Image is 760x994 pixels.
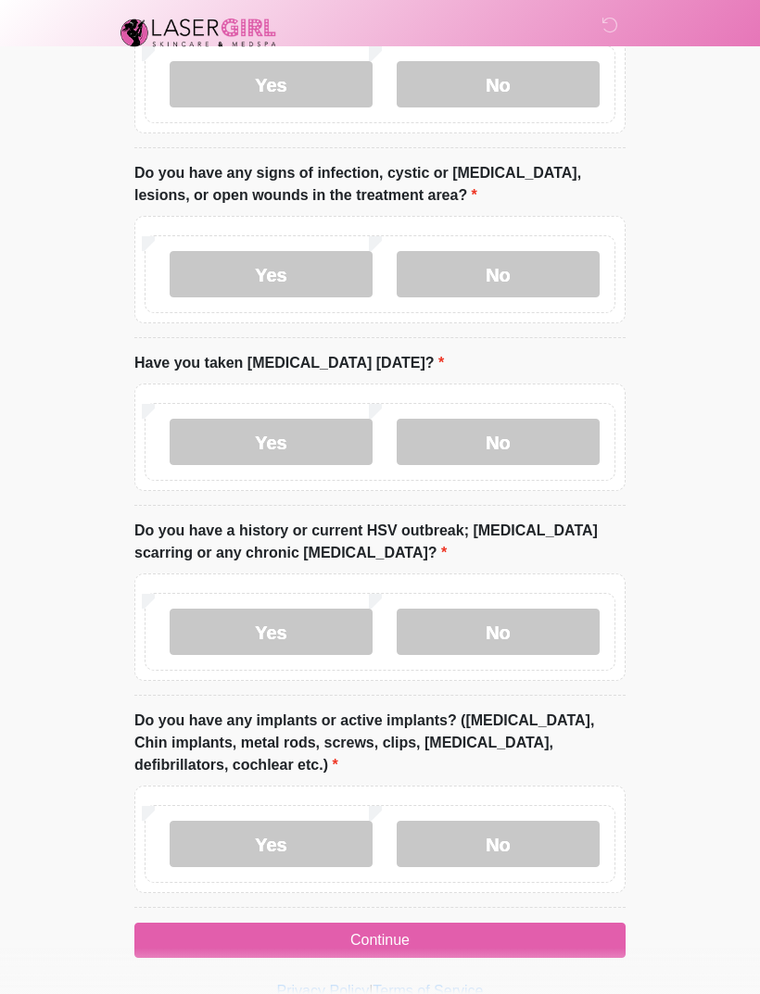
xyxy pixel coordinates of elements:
[397,821,600,867] label: No
[134,710,626,776] label: Do you have any implants or active implants? ([MEDICAL_DATA], Chin implants, metal rods, screws, ...
[397,61,600,107] label: No
[134,520,626,564] label: Do you have a history or current HSV outbreak; [MEDICAL_DATA] scarring or any chronic [MEDICAL_DA...
[170,419,373,465] label: Yes
[134,923,626,958] button: Continue
[134,352,444,374] label: Have you taken [MEDICAL_DATA] [DATE]?
[397,609,600,655] label: No
[170,821,373,867] label: Yes
[170,61,373,107] label: Yes
[134,162,626,207] label: Do you have any signs of infection, cystic or [MEDICAL_DATA], lesions, or open wounds in the trea...
[170,251,373,297] label: Yes
[397,419,600,465] label: No
[116,14,281,51] img: Laser Girl Med Spa LLC Logo
[397,251,600,297] label: No
[170,609,373,655] label: Yes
